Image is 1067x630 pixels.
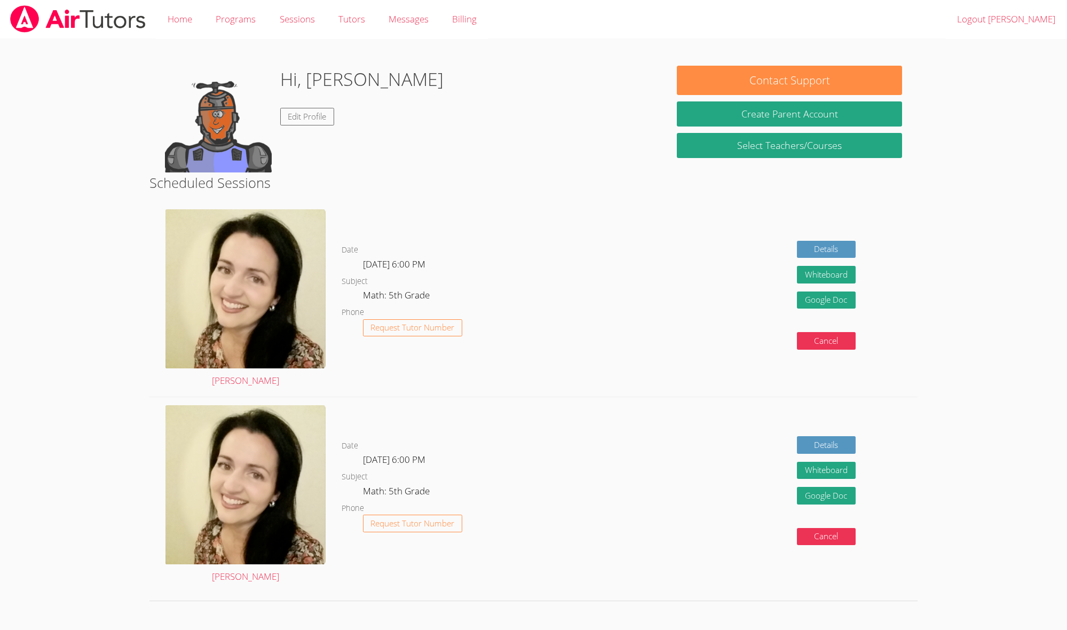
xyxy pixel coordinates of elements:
dd: Math: 5th Grade [363,484,432,502]
button: Create Parent Account [677,101,902,127]
a: Select Teachers/Courses [677,133,902,158]
a: Details [797,436,856,454]
dt: Date [342,439,358,453]
a: Details [797,241,856,258]
button: Request Tutor Number [363,319,463,337]
button: Cancel [797,528,856,546]
span: Request Tutor Number [370,519,454,527]
button: Contact Support [677,66,902,95]
span: [DATE] 6:00 PM [363,258,425,270]
a: [PERSON_NAME] [165,405,326,585]
span: [DATE] 6:00 PM [363,453,425,466]
dt: Phone [342,306,364,319]
h2: Scheduled Sessions [149,172,918,193]
button: Request Tutor Number [363,515,463,532]
h1: Hi, [PERSON_NAME] [280,66,444,93]
img: Screenshot%202022-07-16%2010.55.09%20PM.png [165,405,326,564]
dt: Subject [342,470,368,484]
a: Google Doc [797,292,856,309]
a: Edit Profile [280,108,335,125]
span: Messages [389,13,429,25]
img: Screenshot%202022-07-16%2010.55.09%20PM.png [165,209,326,368]
button: Whiteboard [797,462,856,479]
dt: Date [342,243,358,257]
span: Request Tutor Number [370,324,454,332]
dt: Phone [342,502,364,515]
button: Whiteboard [797,266,856,283]
img: airtutors_banner-c4298cdbf04f3fff15de1276eac7730deb9818008684d7c2e4769d2f7ddbe033.png [9,5,147,33]
dd: Math: 5th Grade [363,288,432,306]
a: Google Doc [797,487,856,505]
a: [PERSON_NAME] [165,209,326,389]
button: Cancel [797,332,856,350]
img: default.png [165,66,272,172]
dt: Subject [342,275,368,288]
